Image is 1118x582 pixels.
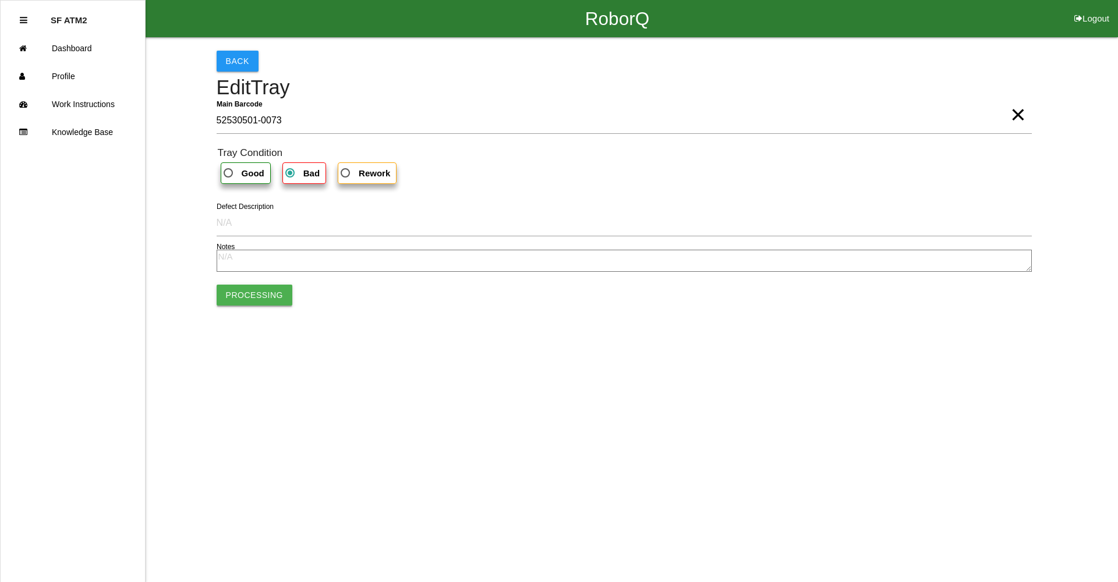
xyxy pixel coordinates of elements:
[217,107,1032,134] input: Required
[217,201,274,212] label: Defect Description
[217,285,292,306] button: Processing
[217,100,263,108] b: Main Barcode
[242,168,264,178] b: Good
[1,34,145,62] a: Dashboard
[51,6,87,25] p: SF ATM2
[1,62,145,90] a: Profile
[217,51,259,72] button: Back
[1010,91,1025,115] span: Clear Input
[217,77,1032,99] h4: Edit Tray
[303,168,320,178] b: Bad
[359,168,390,178] b: Rework
[1,90,145,118] a: Work Instructions
[217,242,235,252] label: Notes
[1,118,145,146] a: Knowledge Base
[218,147,1032,158] h6: Tray Condition
[217,210,1032,236] input: N/A
[20,6,27,34] div: Close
